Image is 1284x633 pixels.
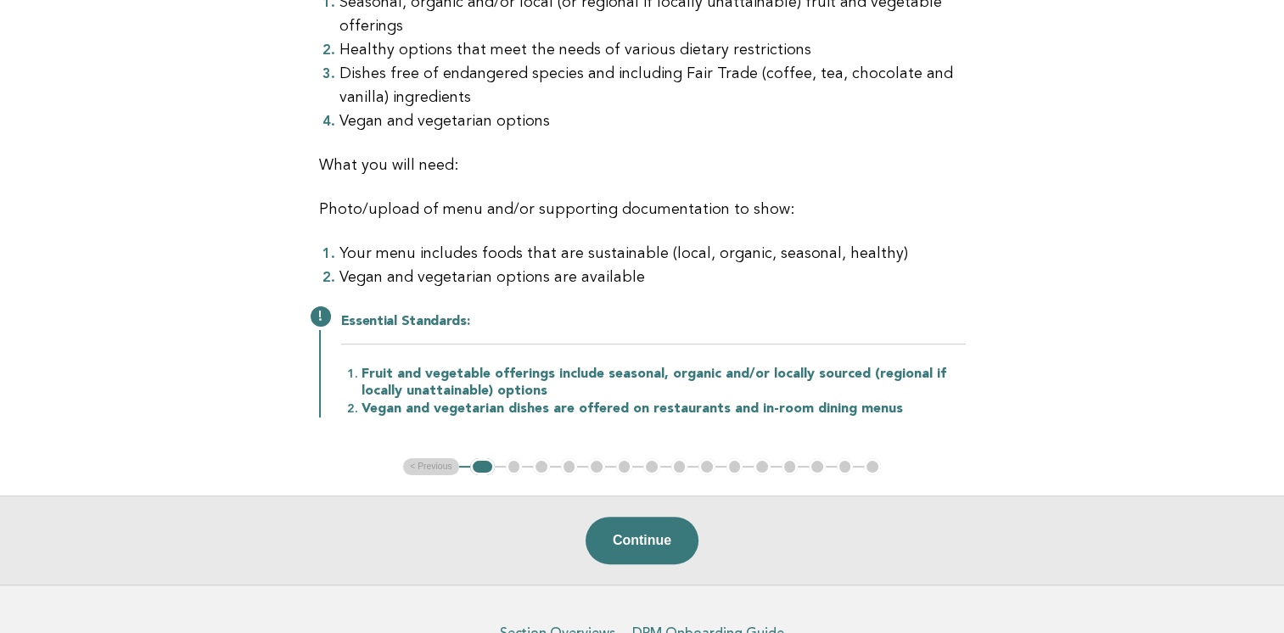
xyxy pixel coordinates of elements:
li: Dishes free of endangered species and including Fair Trade (coffee, tea, chocolate and vanilla) i... [339,62,966,109]
li: Vegan and vegetarian dishes are offered on restaurants and in-room dining menus [362,400,966,417]
p: Photo/upload of menu and/or supporting documentation to show: [319,198,966,221]
li: Fruit and vegetable offerings include seasonal, organic and/or locally sourced (regional if local... [362,365,966,400]
p: What you will need: [319,154,966,177]
button: Continue [586,517,698,564]
button: 1 [470,458,495,475]
li: Vegan and vegetarian options [339,109,966,133]
h2: Essential Standards: [341,313,966,345]
li: Healthy options that meet the needs of various dietary restrictions [339,38,966,62]
li: Vegan and vegetarian options are available [339,266,966,289]
li: Your menu includes foods that are sustainable (local, organic, seasonal, healthy) [339,242,966,266]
